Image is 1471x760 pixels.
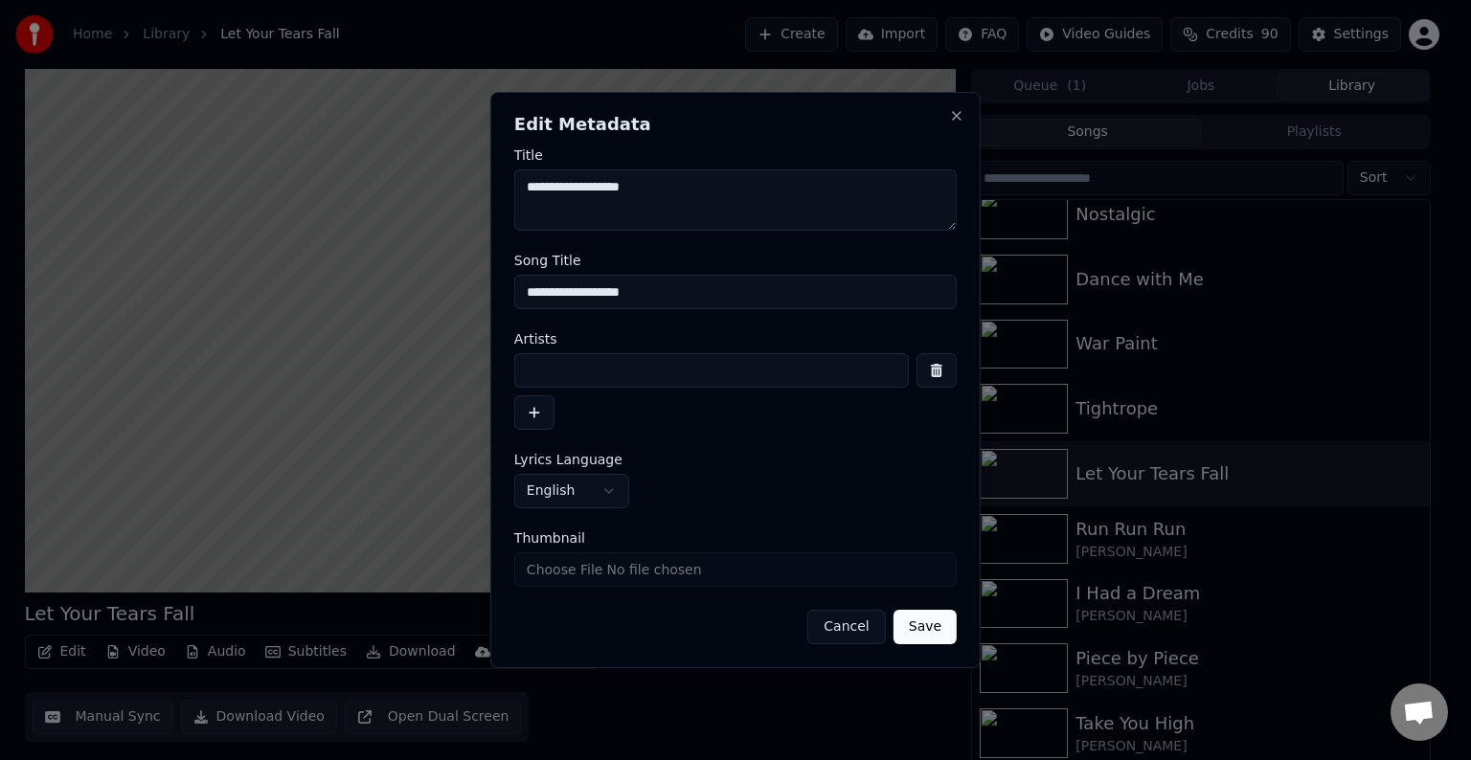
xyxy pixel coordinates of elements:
h2: Edit Metadata [514,116,957,133]
label: Artists [514,332,957,346]
label: Song Title [514,254,957,267]
label: Title [514,148,957,162]
span: Lyrics Language [514,453,622,466]
span: Thumbnail [514,531,585,545]
button: Save [894,610,957,644]
button: Cancel [807,610,885,644]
